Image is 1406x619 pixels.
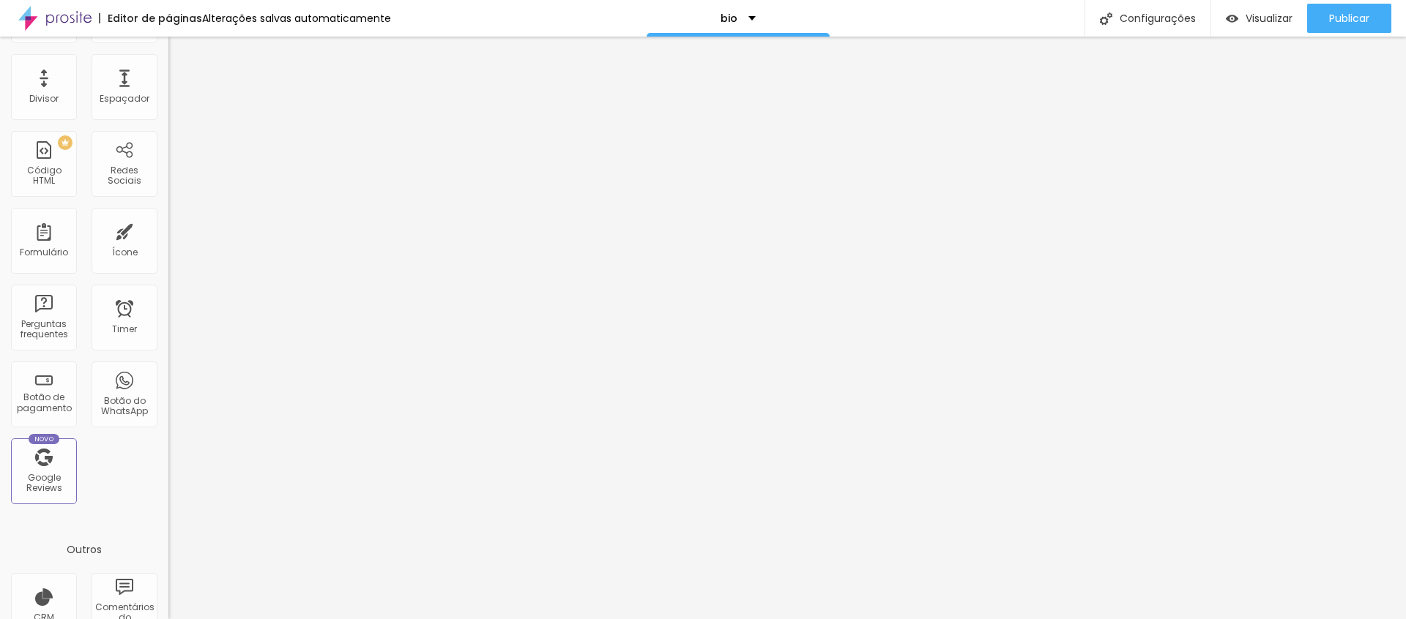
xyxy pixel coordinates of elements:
[95,396,153,417] div: Botão do WhatsApp
[15,473,72,494] div: Google Reviews
[112,324,137,334] div: Timer
[20,247,68,258] div: Formulário
[1226,12,1238,25] img: view-1.svg
[15,319,72,340] div: Perguntas frequentes
[112,247,138,258] div: Ícone
[29,434,60,444] div: Novo
[1329,12,1369,24] span: Publicar
[1307,4,1391,33] button: Publicar
[202,13,391,23] div: Alterações salvas automaticamente
[15,165,72,187] div: Código HTML
[99,13,202,23] div: Editor de páginas
[1211,4,1307,33] button: Visualizar
[95,165,153,187] div: Redes Sociais
[1246,12,1292,24] span: Visualizar
[29,94,59,104] div: Divisor
[15,392,72,413] div: Botão de pagamento
[721,13,737,23] p: bio
[100,94,149,104] div: Espaçador
[168,37,1406,619] iframe: Editor
[1100,12,1112,25] img: Icone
